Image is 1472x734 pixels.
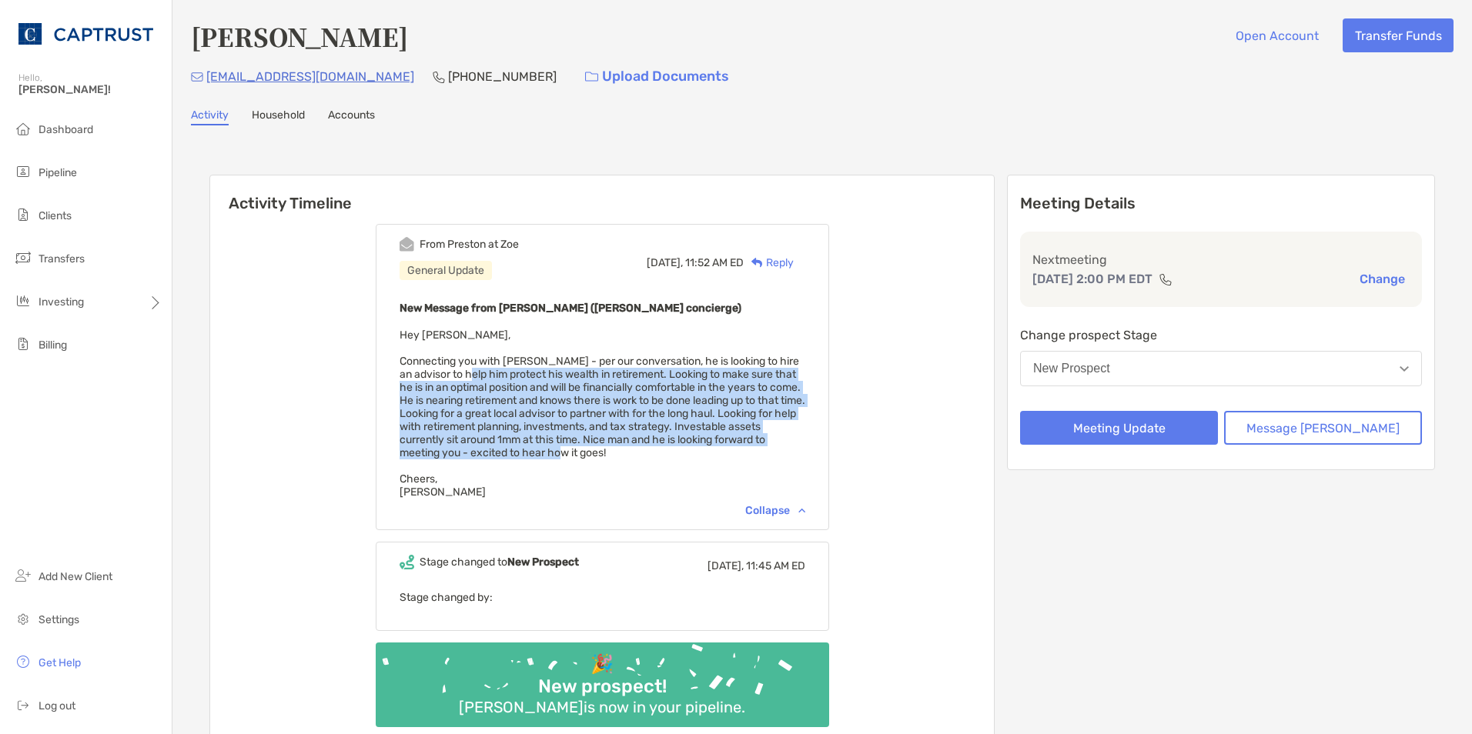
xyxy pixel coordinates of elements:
[14,652,32,671] img: get-help icon
[14,205,32,224] img: clients icon
[798,508,805,512] img: Chevron icon
[38,339,67,352] span: Billing
[38,656,81,669] span: Get Help
[328,108,375,125] a: Accounts
[1355,271,1410,287] button: Change
[647,256,683,269] span: [DATE],
[191,108,229,125] a: Activity
[685,256,744,269] span: 11:52 AM ED
[708,559,744,572] span: [DATE],
[14,249,32,267] img: transfers icon
[400,555,414,569] img: Event icon
[38,295,84,309] span: Investing
[1224,411,1422,445] button: Message [PERSON_NAME]
[532,676,673,698] div: New prospect!
[14,335,32,353] img: billing icon
[575,60,739,93] a: Upload Documents
[585,72,598,82] img: button icon
[420,556,579,569] div: Stage changed to
[38,209,72,222] span: Clients
[14,696,32,714] img: logout icon
[1032,250,1410,269] p: Next meeting
[1223,18,1330,52] button: Open Account
[14,119,32,138] img: dashboard icon
[433,71,445,83] img: Phone Icon
[400,329,805,499] span: Hey [PERSON_NAME], Connecting you with [PERSON_NAME] - per our conversation, he is looking to hir...
[210,175,994,212] h6: Activity Timeline
[14,566,32,585] img: add_new_client icon
[18,6,153,62] img: CAPTRUST Logo
[376,642,829,714] img: Confetti
[1020,351,1422,386] button: New Prospect
[400,302,741,315] b: New Message from [PERSON_NAME] ([PERSON_NAME] concierge)
[252,108,305,125] a: Household
[420,238,519,251] div: From Preston at Zoe
[1020,194,1422,213] p: Meeting Details
[745,504,805,517] div: Collapse
[751,258,763,268] img: Reply icon
[14,292,32,310] img: investing icon
[1020,411,1218,445] button: Meeting Update
[584,653,620,676] div: 🎉
[206,67,414,86] p: [EMAIL_ADDRESS][DOMAIN_NAME]
[14,162,32,181] img: pipeline icon
[38,166,77,179] span: Pipeline
[507,556,579,569] b: New Prospect
[744,255,794,271] div: Reply
[1343,18,1454,52] button: Transfer Funds
[1032,269,1153,289] p: [DATE] 2:00 PM EDT
[38,699,75,712] span: Log out
[1033,362,1110,375] div: New Prospect
[453,698,751,716] div: [PERSON_NAME] is now in your pipeline.
[400,237,414,252] img: Event icon
[38,613,79,626] span: Settings
[400,588,805,607] p: Stage changed by:
[400,261,492,280] div: General Update
[191,18,408,54] h4: [PERSON_NAME]
[38,123,93,136] span: Dashboard
[18,83,162,96] span: [PERSON_NAME]!
[38,570,112,583] span: Add New Client
[14,609,32,628] img: settings icon
[1400,366,1409,372] img: Open dropdown arrow
[1020,325,1422,345] p: Change prospect Stage
[746,559,805,572] span: 11:45 AM ED
[1159,273,1173,285] img: communication type
[191,72,203,82] img: Email Icon
[38,252,85,265] span: Transfers
[448,67,557,86] p: [PHONE_NUMBER]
